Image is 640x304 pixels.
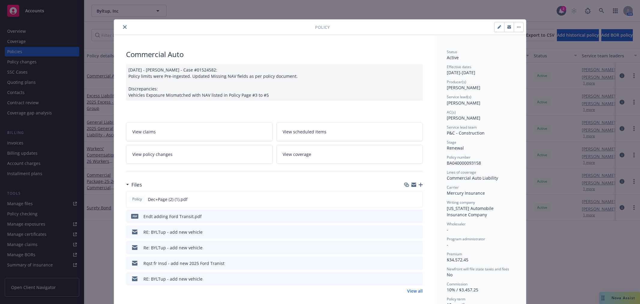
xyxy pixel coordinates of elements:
[447,190,485,196] span: Mercury Insurance
[447,79,466,84] span: Producer(s)
[447,155,470,160] span: Policy number
[126,122,273,141] a: View claims
[121,23,128,31] button: close
[143,260,224,266] div: Rqst fr Insd - add new 2025 Ford Tranist
[415,213,420,220] button: preview file
[447,251,462,257] span: Premium
[276,122,423,141] a: View scheduled items
[447,205,495,217] span: [US_STATE] Automobile Insurance Company
[415,196,420,202] button: preview file
[126,181,142,189] div: Files
[405,229,410,235] button: download file
[276,145,423,164] a: View coverage
[447,110,456,115] span: AC(s)
[405,196,410,202] button: download file
[447,236,485,242] span: Program administrator
[447,185,459,190] span: Carrier
[447,130,485,136] span: P&C - Construction
[143,229,203,235] div: RE: BYLTup - add new vehicle
[447,160,481,166] span: BA040000093158
[447,281,467,287] span: Commission
[447,296,465,302] span: Policy term
[415,245,420,251] button: preview file
[415,229,420,235] button: preview file
[447,64,514,76] div: [DATE] - [DATE]
[405,245,410,251] button: download file
[447,227,448,233] span: -
[131,181,142,189] h3: Files
[447,200,475,205] span: Writing company
[447,221,466,226] span: Wholesaler
[132,129,156,135] span: View claims
[415,276,420,282] button: preview file
[132,151,173,157] span: View policy changes
[131,196,143,202] span: Policy
[447,272,452,278] span: No
[405,260,410,266] button: download file
[148,196,188,202] span: Dec+Page (2) (1).pdf
[447,64,471,69] span: Effective dates
[283,151,311,157] span: View coverage
[447,115,480,121] span: [PERSON_NAME]
[447,140,456,145] span: Stage
[126,145,273,164] a: View policy changes
[447,125,477,130] span: Service lead team
[447,94,471,99] span: Service lead(s)
[405,276,410,282] button: download file
[447,287,478,293] span: 10% / $3,457.25
[447,100,480,106] span: [PERSON_NAME]
[126,49,423,59] div: Commercial Auto
[143,245,203,251] div: Re: BYLTup - add new vehicle
[405,213,410,220] button: download file
[447,49,457,54] span: Status
[447,170,476,175] span: Lines of coverage
[315,24,330,30] span: Policy
[447,175,514,181] div: Commercial Auto Liability
[447,85,480,90] span: [PERSON_NAME]
[143,276,203,282] div: RE: BYLTup - add new vehicle
[447,145,464,151] span: Renewal
[143,213,202,220] div: Endt adding Ford Transit.pdf
[131,214,138,218] span: pdf
[447,55,459,60] span: Active
[415,260,420,266] button: preview file
[447,266,509,272] span: Newfront will file state taxes and fees
[447,242,448,248] span: -
[283,129,326,135] span: View scheduled items
[407,288,423,294] a: View all
[447,257,468,263] span: $34,572.45
[126,64,423,101] div: [DATE] - [PERSON_NAME] - Case #01524582: Policy limits were Pre-ingested. Updated Missing NAV fie...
